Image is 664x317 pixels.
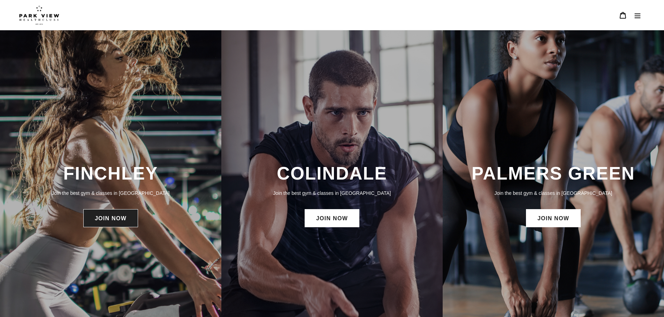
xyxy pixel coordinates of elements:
img: Park view health clubs is a gym near you. [19,5,59,25]
h3: PALMERS GREEN [450,163,657,184]
a: JOIN NOW: Finchley Membership [83,209,138,227]
p: Join the best gym & classes in [GEOGRAPHIC_DATA] [450,189,657,197]
a: JOIN NOW: Colindale Membership [305,209,359,227]
button: Menu [630,8,645,23]
p: Join the best gym & classes in [GEOGRAPHIC_DATA] [7,189,214,197]
h3: COLINDALE [228,163,436,184]
p: Join the best gym & classes in [GEOGRAPHIC_DATA] [228,189,436,197]
a: JOIN NOW: Palmers Green Membership [526,209,581,227]
h3: FINCHLEY [7,163,214,184]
